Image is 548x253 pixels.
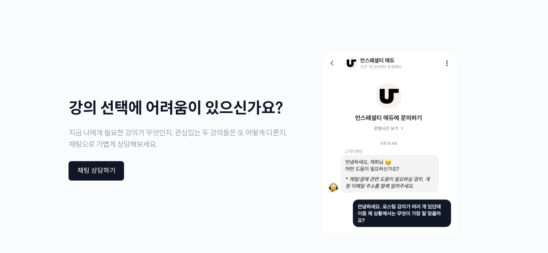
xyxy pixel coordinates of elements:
[48,193,93,211] a: 대화
[111,204,120,210] span: 설정
[69,127,289,150] p: 지금 나에게 필요한 강의가 무엇인지, 관심있는 두 강의들은 또 어떻게 다른지, 채팅으로 가볍게 상담해보세요.
[23,204,27,210] span: 홈
[77,167,116,175] div: 채팅 상담하기
[93,193,138,211] a: 설정
[2,193,48,211] a: 홈
[69,100,289,117] h1: 강의 선택에 어려움이 있으신가요?
[66,204,75,210] span: 대화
